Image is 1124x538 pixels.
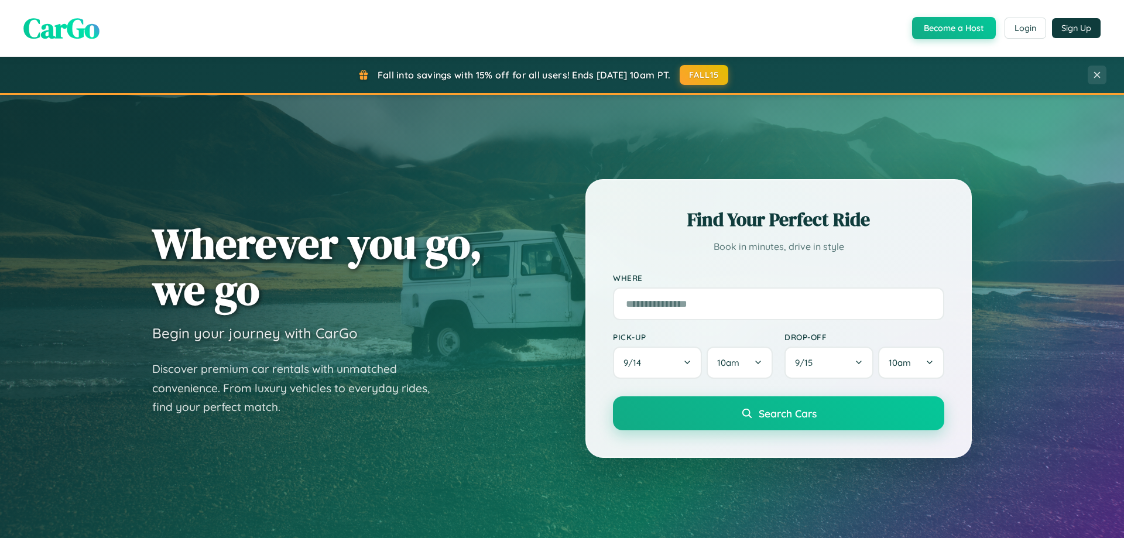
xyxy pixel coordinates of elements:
[613,347,702,379] button: 9/14
[912,17,996,39] button: Become a Host
[1052,18,1101,38] button: Sign Up
[613,273,944,283] label: Where
[23,9,100,47] span: CarGo
[152,324,358,342] h3: Begin your journey with CarGo
[613,207,944,232] h2: Find Your Perfect Ride
[680,65,729,85] button: FALL15
[152,359,445,417] p: Discover premium car rentals with unmatched convenience. From luxury vehicles to everyday rides, ...
[889,357,911,368] span: 10am
[878,347,944,379] button: 10am
[784,347,873,379] button: 9/15
[1005,18,1046,39] button: Login
[623,357,647,368] span: 9 / 14
[795,357,818,368] span: 9 / 15
[613,238,944,255] p: Book in minutes, drive in style
[759,407,817,420] span: Search Cars
[717,357,739,368] span: 10am
[613,332,773,342] label: Pick-up
[152,220,482,313] h1: Wherever you go, we go
[784,332,944,342] label: Drop-off
[707,347,773,379] button: 10am
[613,396,944,430] button: Search Cars
[378,69,671,81] span: Fall into savings with 15% off for all users! Ends [DATE] 10am PT.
